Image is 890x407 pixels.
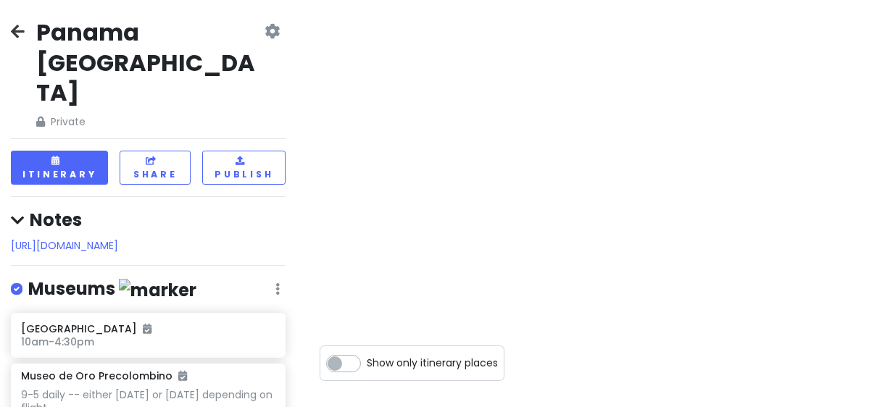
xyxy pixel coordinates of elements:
[178,371,187,381] i: Added to itinerary
[36,114,262,130] span: Private
[11,238,118,253] a: [URL][DOMAIN_NAME]
[21,322,275,335] h6: [GEOGRAPHIC_DATA]
[367,355,498,371] span: Show only itinerary places
[119,279,196,301] img: marker
[11,209,286,231] h4: Notes
[202,151,286,185] button: Publish
[21,369,187,382] h6: Museo de Oro Precolombino
[28,277,196,301] h4: Museums
[36,17,262,108] h2: Panama [GEOGRAPHIC_DATA]
[11,151,108,185] button: Itinerary
[21,335,94,349] span: 10am - 4:30pm
[120,151,191,185] button: Share
[143,324,151,334] i: Added to itinerary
